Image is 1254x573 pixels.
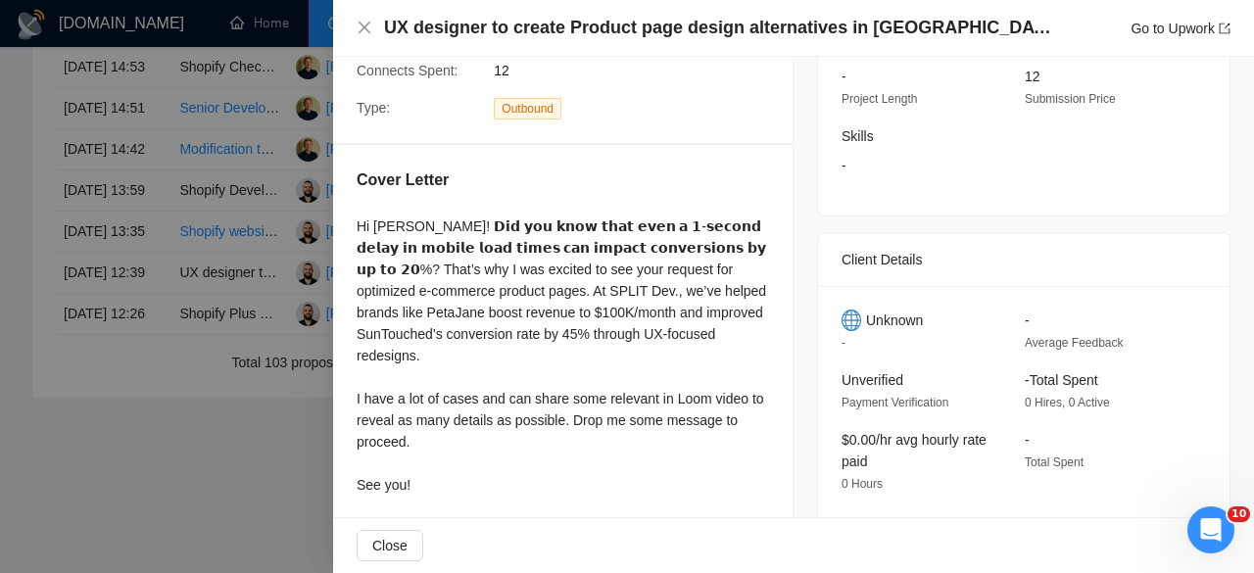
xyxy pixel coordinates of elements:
h4: UX designer to create Product page design alternatives in [GEOGRAPHIC_DATA] [384,16,1060,40]
button: Close [357,530,423,561]
span: 12 [1025,69,1040,84]
h5: Cover Letter [357,168,449,192]
span: Skills [842,128,874,144]
span: 10 [1228,506,1250,522]
span: - [1025,432,1030,448]
span: 0 Hours [842,477,883,491]
span: Project Length [842,92,917,106]
span: Unverified [842,372,903,388]
span: - Total Spent [1025,372,1098,388]
span: 0 Hires, 0 Active [1025,396,1110,409]
span: Close [372,535,408,556]
a: Go to Upworkexport [1131,21,1230,36]
span: - [842,69,846,84]
img: 🌐 [842,310,861,331]
span: - [842,336,845,350]
div: Hi [PERSON_NAME]! 𝗗𝗶𝗱 𝘆𝗼𝘂 𝗸𝗻𝗼𝘄 𝘁𝗵𝗮𝘁 𝗲𝘃𝗲𝗻 𝗮 𝟭-𝘀𝗲𝗰𝗼𝗻𝗱 𝗱𝗲𝗹𝗮𝘆 𝗶𝗻 𝗺𝗼𝗯𝗶𝗹𝗲 𝗹𝗼𝗮𝗱 𝘁𝗶𝗺𝗲𝘀 𝗰𝗮𝗻 𝗶𝗺𝗽𝗮𝗰𝘁 𝗰𝗼𝗻𝘃𝗲𝗿𝘀... [357,215,769,496]
span: - [842,155,1177,176]
span: Outbound [494,98,561,119]
iframe: Intercom live chat [1187,506,1234,553]
span: close [357,20,372,35]
span: $0.00/hr avg hourly rate paid [842,432,987,469]
span: Type: [357,100,390,116]
div: Client Details [842,233,1206,286]
span: Connects Spent: [357,63,458,78]
span: Payment Verification [842,396,948,409]
span: - [1025,312,1030,328]
span: export [1219,23,1230,34]
span: Total Spent [1025,455,1084,469]
span: Average Feedback [1025,336,1124,350]
button: Close [357,20,372,36]
span: Unknown [866,310,923,331]
span: 12 [494,60,788,81]
span: Submission Price [1025,92,1116,106]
